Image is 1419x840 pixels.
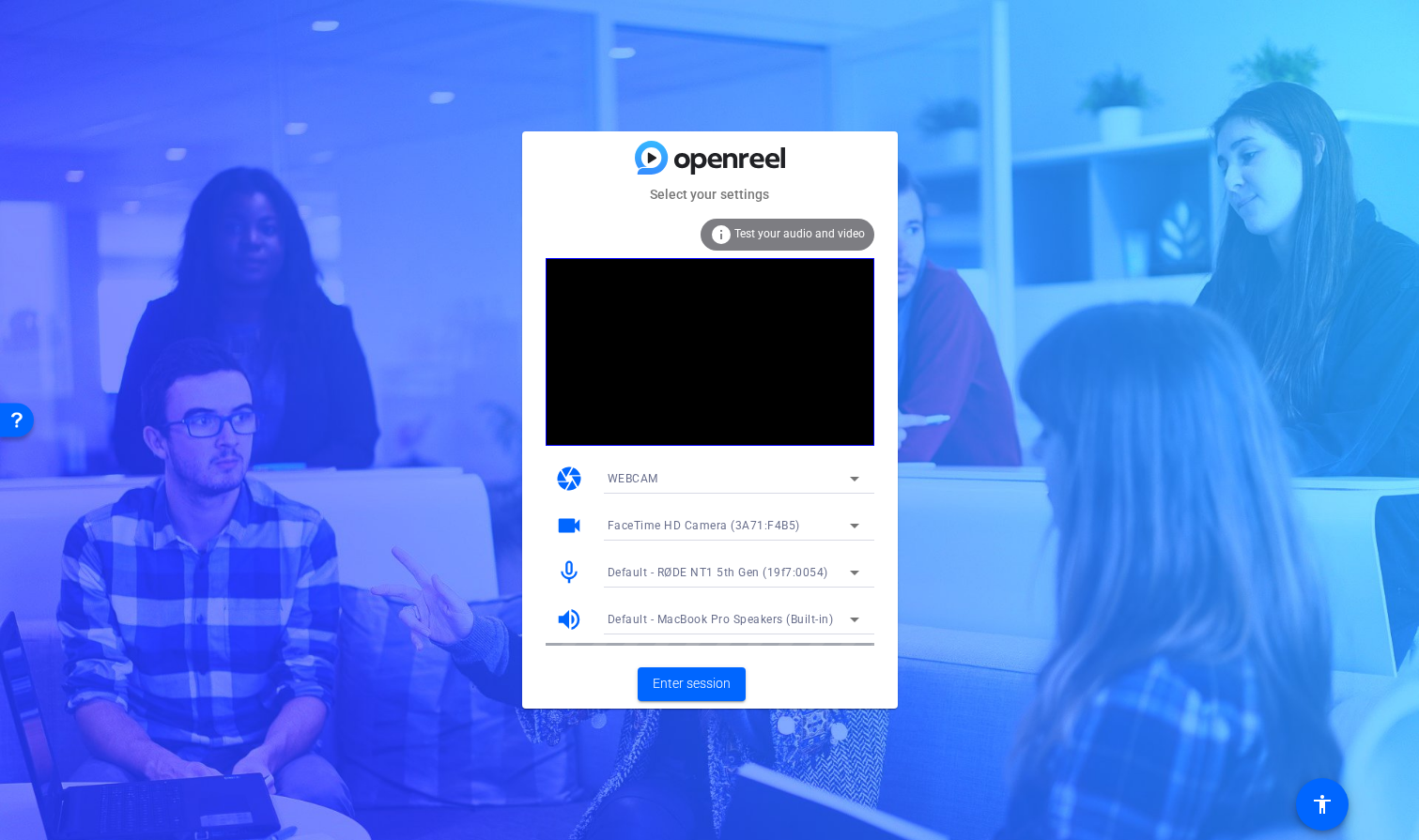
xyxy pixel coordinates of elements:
span: Default - RØDE NT1 5th Gen (19f7:0054) [608,566,828,579]
span: Test your audio and video [734,227,865,240]
mat-icon: accessibility [1311,793,1334,816]
mat-icon: mic_none [555,558,583,587]
span: Enter session [653,674,731,694]
span: WEBCAM [608,472,658,485]
span: Default - MacBook Pro Speakers (Built-in) [608,613,834,626]
button: Enter session [638,667,746,701]
span: FaceTime HD Camera (3A71:F4B5) [608,519,800,532]
mat-card-subtitle: Select your settings [522,184,898,205]
mat-icon: volume_up [555,605,583,634]
mat-icon: info [710,223,733,246]
mat-icon: camera [555,465,583,493]
img: blue-gradient.svg [635,141,785,174]
mat-icon: videocam [555,512,583,540]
